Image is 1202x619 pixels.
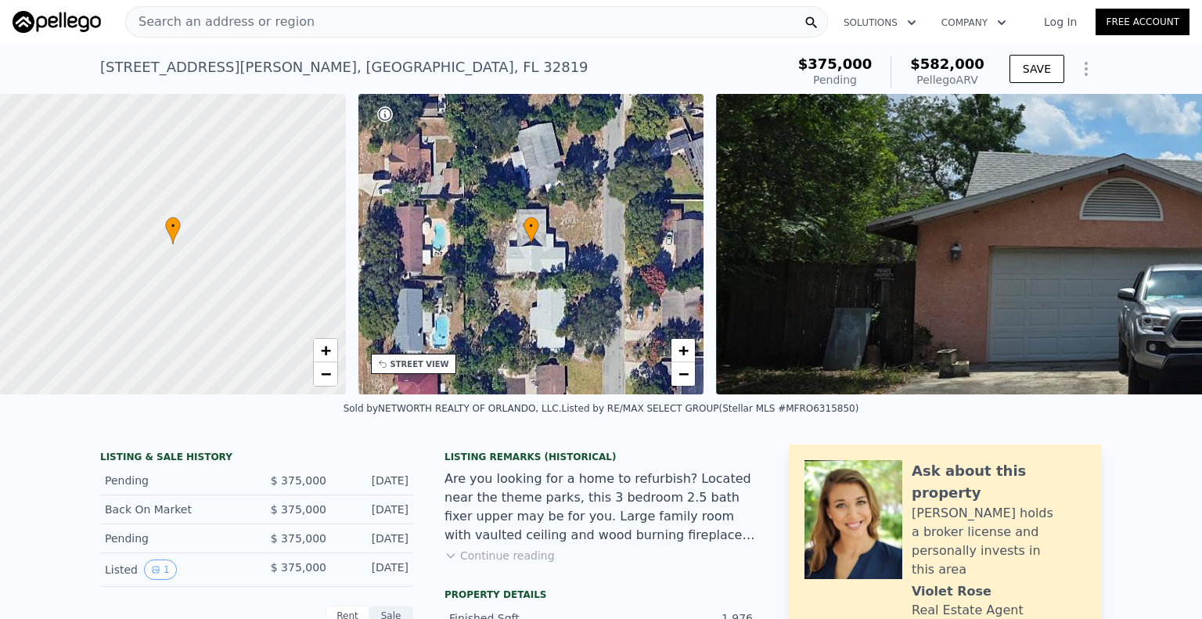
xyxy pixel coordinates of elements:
[524,217,539,244] div: •
[105,473,244,488] div: Pending
[390,358,449,370] div: STREET VIEW
[126,13,315,31] span: Search an address or region
[165,219,181,233] span: •
[339,531,408,546] div: [DATE]
[144,560,177,580] button: View historical data
[271,503,326,516] span: $ 375,000
[444,451,758,463] div: Listing Remarks (Historical)
[831,9,929,37] button: Solutions
[105,502,244,517] div: Back On Market
[444,548,555,563] button: Continue reading
[100,56,588,78] div: [STREET_ADDRESS][PERSON_NAME] , [GEOGRAPHIC_DATA] , FL 32819
[912,460,1086,504] div: Ask about this property
[444,470,758,545] div: Are you looking for a home to refurbish? Located near the theme parks, this 3 bedroom 2.5 bath fi...
[271,532,326,545] span: $ 375,000
[320,340,330,360] span: +
[671,362,695,386] a: Zoom out
[1025,14,1096,30] a: Log In
[562,403,859,414] div: Listed by RE/MAX SELECT GROUP (Stellar MLS #MFRO6315850)
[339,560,408,580] div: [DATE]
[912,504,1086,579] div: [PERSON_NAME] holds a broker license and personally invests in this area
[929,9,1019,37] button: Company
[165,217,181,244] div: •
[1071,53,1102,85] button: Show Options
[678,364,689,383] span: −
[524,219,539,233] span: •
[271,474,326,487] span: $ 375,000
[339,473,408,488] div: [DATE]
[798,72,873,88] div: Pending
[1096,9,1189,35] a: Free Account
[912,582,991,601] div: Violet Rose
[105,531,244,546] div: Pending
[271,561,326,574] span: $ 375,000
[105,560,244,580] div: Listed
[910,72,984,88] div: Pellego ARV
[444,588,758,601] div: Property details
[678,340,689,360] span: +
[798,56,873,72] span: $375,000
[314,362,337,386] a: Zoom out
[671,339,695,362] a: Zoom in
[13,11,101,33] img: Pellego
[910,56,984,72] span: $582,000
[344,403,562,414] div: Sold by NETWORTH REALTY OF ORLANDO, LLC .
[320,364,330,383] span: −
[1009,55,1064,83] button: SAVE
[339,502,408,517] div: [DATE]
[314,339,337,362] a: Zoom in
[100,451,413,466] div: LISTING & SALE HISTORY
